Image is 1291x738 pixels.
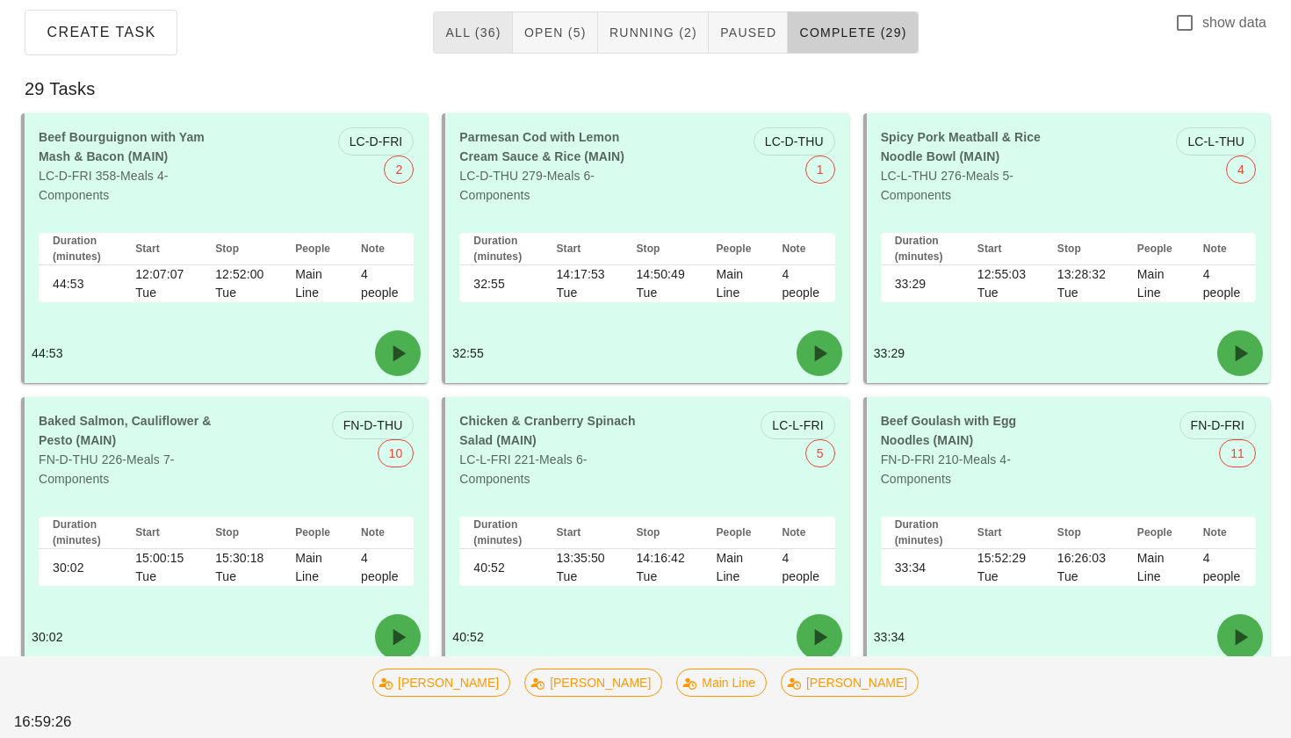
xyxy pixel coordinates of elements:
span: 5 [817,440,824,467]
th: People [281,233,347,265]
th: Duration (minutes) [881,233,963,265]
span: [PERSON_NAME] [792,669,907,696]
td: 15:52:29 Tue [963,549,1043,586]
td: 32:55 [459,265,542,302]
td: 16:26:03 Tue [1043,549,1123,586]
td: 14:16:42 Tue [622,549,702,586]
td: Main Line [281,265,347,302]
th: People [703,233,768,265]
span: All (36) [444,25,501,40]
td: 15:00:15 Tue [121,549,201,586]
span: 10 [389,440,403,467]
td: 13:35:50 Tue [542,549,622,586]
b: Spicy Pork Meatball & Rice Noodle Bowl (MAIN) [881,130,1041,163]
b: Beef Bourguignon with Yam Mash & Bacon (MAIN) [39,130,205,163]
td: 4 people [768,549,834,586]
th: Stop [201,517,281,549]
span: Complete (29) [798,25,906,40]
td: 44:53 [39,265,121,302]
b: Beef Goulash with Egg Noodles (MAIN) [881,414,1017,447]
div: FN-D-THU 226-Meals 7-Components [28,401,227,499]
th: Duration (minutes) [39,233,121,265]
label: show data [1202,14,1266,32]
td: 14:50:49 Tue [622,265,702,302]
th: People [281,517,347,549]
td: 40:52 [459,549,542,586]
th: Stop [1043,233,1123,265]
th: Note [1189,517,1256,549]
span: 2 [395,156,402,183]
th: Stop [201,233,281,265]
th: Start [542,517,622,549]
b: Parmesan Cod with Lemon Cream Sauce & Rice (MAIN) [459,130,624,163]
span: Paused [719,25,776,40]
div: 16:59:26 [11,707,117,736]
th: Stop [622,517,702,549]
span: 1 [817,156,824,183]
th: Duration (minutes) [881,517,963,549]
th: Start [963,517,1043,549]
td: Main Line [281,549,347,586]
th: People [1123,233,1189,265]
span: Main Line [688,669,755,696]
div: LC-D-FRI 358-Meals 4-Components [28,117,227,215]
td: 4 people [347,265,414,302]
button: Open (5) [513,11,598,54]
th: Note [347,233,414,265]
span: LC-L-FRI [772,412,823,438]
div: 30:02 [25,607,428,667]
td: 14:17:53 Tue [542,265,622,302]
button: Create Task [25,10,177,55]
span: 11 [1230,440,1244,467]
div: LC-L-FRI 221-Meals 6-Components [449,401,647,499]
button: All (36) [433,11,512,54]
td: 15:30:18 Tue [201,549,281,586]
span: 4 [1237,156,1244,183]
td: 30:02 [39,549,121,586]
th: Duration (minutes) [459,233,542,265]
th: Note [347,517,414,549]
span: LC-L-THU [1187,128,1244,155]
b: Baked Salmon, Cauliflower & Pesto (MAIN) [39,414,211,447]
td: Main Line [703,549,768,586]
b: Chicken & Cranberry Spinach Salad (MAIN) [459,414,635,447]
th: Start [542,233,622,265]
div: 32:55 [445,323,848,383]
td: 13:28:32 Tue [1043,265,1123,302]
th: Stop [622,233,702,265]
th: Note [768,517,834,549]
span: LC-D-FRI [350,128,403,155]
td: 4 people [347,549,414,586]
td: 4 people [1189,265,1256,302]
span: Create Task [46,25,156,40]
span: [PERSON_NAME] [384,669,499,696]
th: Note [1189,233,1256,265]
th: People [703,517,768,549]
button: Paused [709,11,788,54]
th: Start [121,517,201,549]
td: Main Line [703,265,768,302]
span: Open (5) [523,25,587,40]
span: LC-D-THU [765,128,824,155]
div: LC-L-THU 276-Meals 5-Components [870,117,1069,215]
td: 4 people [1189,549,1256,586]
div: FN-D-FRI 210-Meals 4-Components [870,401,1069,499]
th: Start [121,233,201,265]
button: Complete (29) [788,11,918,54]
td: 12:55:03 Tue [963,265,1043,302]
td: Main Line [1123,549,1189,586]
td: 33:34 [881,549,963,586]
td: 12:52:00 Tue [201,265,281,302]
td: 33:29 [881,265,963,302]
th: Start [963,233,1043,265]
td: 4 people [768,265,834,302]
span: [PERSON_NAME] [536,669,651,696]
div: 44:53 [25,323,428,383]
td: 12:07:07 Tue [121,265,201,302]
div: 40:52 [445,607,848,667]
span: FN-D-FRI [1191,412,1244,438]
th: Duration (minutes) [39,517,121,549]
div: 29 Tasks [11,61,1280,117]
th: Note [768,233,834,265]
td: Main Line [1123,265,1189,302]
